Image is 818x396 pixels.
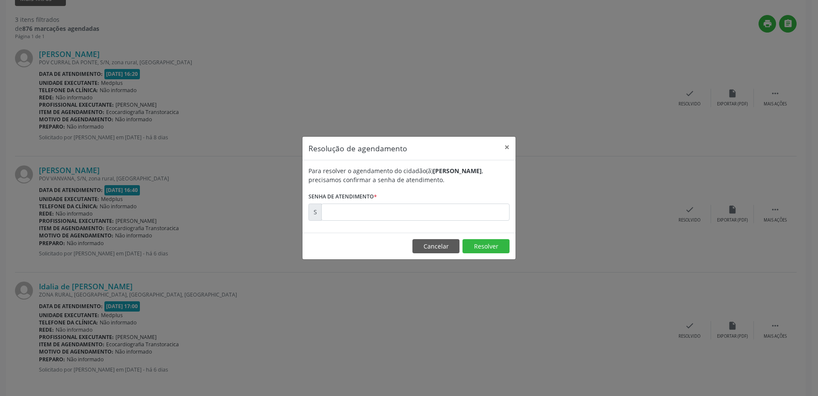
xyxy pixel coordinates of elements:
[308,190,377,204] label: Senha de atendimento
[498,137,516,158] button: Close
[308,204,322,221] div: S
[433,167,482,175] b: [PERSON_NAME]
[412,239,459,254] button: Cancelar
[308,166,510,184] div: Para resolver o agendamento do cidadão(ã) , precisamos confirmar a senha de atendimento.
[462,239,510,254] button: Resolver
[308,143,407,154] h5: Resolução de agendamento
